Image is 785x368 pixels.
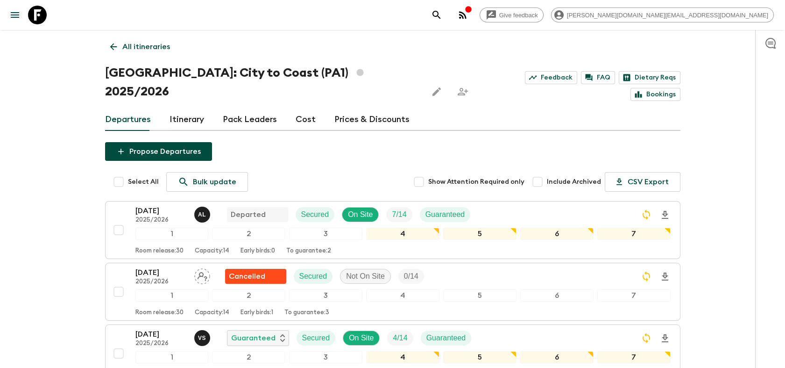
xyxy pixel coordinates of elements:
[297,331,336,346] div: Secured
[366,351,439,363] div: 4
[289,228,362,240] div: 3
[659,333,671,344] svg: Download Onboarding
[551,7,774,22] div: [PERSON_NAME][DOMAIN_NAME][EMAIL_ADDRESS][DOMAIN_NAME]
[198,334,206,342] p: v S
[212,289,285,302] div: 2
[289,351,362,363] div: 3
[427,6,446,24] button: search adventures
[393,332,407,344] p: 4 / 14
[194,209,212,217] span: Abdiel Luis
[135,247,184,255] p: Room release: 30
[194,330,212,346] button: vS
[135,351,209,363] div: 1
[480,7,544,22] a: Give feedback
[520,228,594,240] div: 6
[289,289,362,302] div: 3
[170,108,204,131] a: Itinerary
[581,71,615,84] a: FAQ
[597,228,671,240] div: 7
[659,271,671,282] svg: Download Onboarding
[296,108,316,131] a: Cost
[240,309,273,317] p: Early birds: 1
[166,172,248,192] a: Bulk update
[135,278,187,286] p: 2025/2026
[301,209,329,220] p: Secured
[212,351,285,363] div: 2
[443,351,516,363] div: 5
[135,340,187,347] p: 2025/2026
[426,332,466,344] p: Guaranteed
[284,309,329,317] p: To guarantee: 3
[641,271,652,282] svg: Sync Required - Changes detected
[302,332,330,344] p: Secured
[453,82,472,101] span: Share this itinerary
[135,205,187,216] p: [DATE]
[105,108,151,131] a: Departures
[212,228,285,240] div: 2
[135,329,187,340] p: [DATE]
[105,201,680,259] button: [DATE]2025/2026Abdiel LuisDepartedSecuredOn SiteTrip FillGuaranteed1234567Room release:30Capacity...
[195,247,229,255] p: Capacity: 14
[425,209,465,220] p: Guaranteed
[334,108,410,131] a: Prices & Discounts
[443,228,516,240] div: 5
[366,289,439,302] div: 4
[105,64,420,101] h1: [GEOGRAPHIC_DATA]: City to Coast (PA1) 2025/2026
[641,332,652,344] svg: Sync Required - Changes detected
[349,332,374,344] p: On Site
[392,209,406,220] p: 7 / 14
[229,271,265,282] p: Cancelled
[194,271,210,279] span: Assign pack leader
[135,267,187,278] p: [DATE]
[428,177,524,187] span: Show Attention Required only
[547,177,601,187] span: Include Archived
[348,209,373,220] p: On Site
[194,333,212,340] span: vincent Scott
[641,209,652,220] svg: Sync Required - Changes detected
[342,207,379,222] div: On Site
[366,228,439,240] div: 4
[597,289,671,302] div: 7
[386,207,412,222] div: Trip Fill
[225,269,286,284] div: Flash Pack cancellation
[562,12,773,19] span: [PERSON_NAME][DOMAIN_NAME][EMAIL_ADDRESS][DOMAIN_NAME]
[294,269,333,284] div: Secured
[630,88,680,101] a: Bookings
[427,82,446,101] button: Edit this itinerary
[135,228,209,240] div: 1
[346,271,385,282] p: Not On Site
[343,331,380,346] div: On Site
[286,247,331,255] p: To guarantee: 2
[494,12,543,19] span: Give feedback
[240,247,275,255] p: Early birds: 0
[398,269,424,284] div: Trip Fill
[299,271,327,282] p: Secured
[105,37,175,56] a: All itineraries
[443,289,516,302] div: 5
[605,172,680,192] button: CSV Export
[105,142,212,161] button: Propose Departures
[193,176,236,188] p: Bulk update
[659,209,671,221] svg: Download Onboarding
[520,351,594,363] div: 6
[597,351,671,363] div: 7
[223,108,277,131] a: Pack Leaders
[6,6,24,24] button: menu
[404,271,418,282] p: 0 / 14
[122,41,170,52] p: All itineraries
[340,269,391,284] div: Not On Site
[135,289,209,302] div: 1
[231,332,276,344] p: Guaranteed
[387,331,413,346] div: Trip Fill
[135,309,184,317] p: Room release: 30
[296,207,335,222] div: Secured
[525,71,577,84] a: Feedback
[619,71,680,84] a: Dietary Reqs
[520,289,594,302] div: 6
[105,263,680,321] button: [DATE]2025/2026Assign pack leaderFlash Pack cancellationSecuredNot On SiteTrip Fill1234567Room re...
[195,309,229,317] p: Capacity: 14
[128,177,159,187] span: Select All
[231,209,266,220] p: Departed
[135,216,187,224] p: 2025/2026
